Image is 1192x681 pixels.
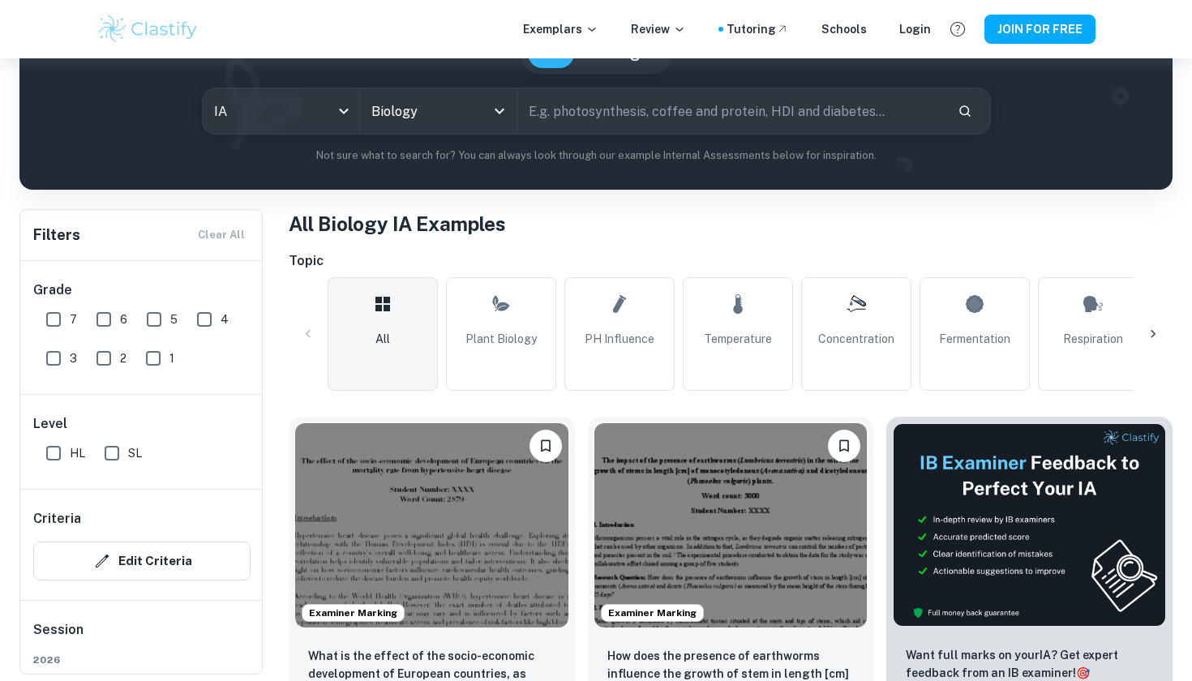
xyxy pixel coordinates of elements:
[120,311,127,328] span: 6
[295,423,568,627] img: Biology IA example thumbnail: What is the effect of the socio-economic
[120,349,126,367] span: 2
[289,209,1173,238] h1: All Biology IA Examples
[631,20,686,38] p: Review
[828,430,860,462] button: Please log in to bookmark exemplars
[169,349,174,367] span: 1
[302,606,404,620] span: Examiner Marking
[821,20,867,38] a: Schools
[488,100,511,122] button: Open
[221,311,229,328] span: 4
[899,20,931,38] a: Login
[602,606,703,620] span: Examiner Marking
[1076,666,1090,679] span: 🎯
[585,330,654,348] span: pH Influence
[70,311,77,328] span: 7
[1063,330,1123,348] span: Respiration
[523,20,598,38] p: Exemplars
[70,349,77,367] span: 3
[893,423,1166,627] img: Thumbnail
[203,88,359,134] div: IA
[594,423,868,627] img: Biology IA example thumbnail: How does the presence of earthworms infl
[984,15,1096,44] button: JOIN FOR FREE
[170,311,178,328] span: 5
[517,88,945,134] input: E.g. photosynthesis, coffee and protein, HDI and diabetes...
[530,430,562,462] button: Please log in to bookmark exemplars
[939,330,1010,348] span: Fermentation
[944,15,971,43] button: Help and Feedback
[951,97,979,125] button: Search
[818,330,894,348] span: Concentration
[32,148,1160,164] p: Not sure what to search for? You can always look through our example Internal Assessments below f...
[33,509,81,529] h6: Criteria
[33,542,251,580] button: Edit Criteria
[33,414,251,434] h6: Level
[33,620,251,653] h6: Session
[33,224,80,246] h6: Filters
[465,330,537,348] span: Plant Biology
[727,20,789,38] a: Tutoring
[128,444,142,462] span: SL
[96,13,199,45] img: Clastify logo
[704,330,772,348] span: Temperature
[70,444,85,462] span: HL
[289,251,1173,271] h6: Topic
[33,653,251,667] span: 2026
[375,330,390,348] span: All
[33,281,251,300] h6: Grade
